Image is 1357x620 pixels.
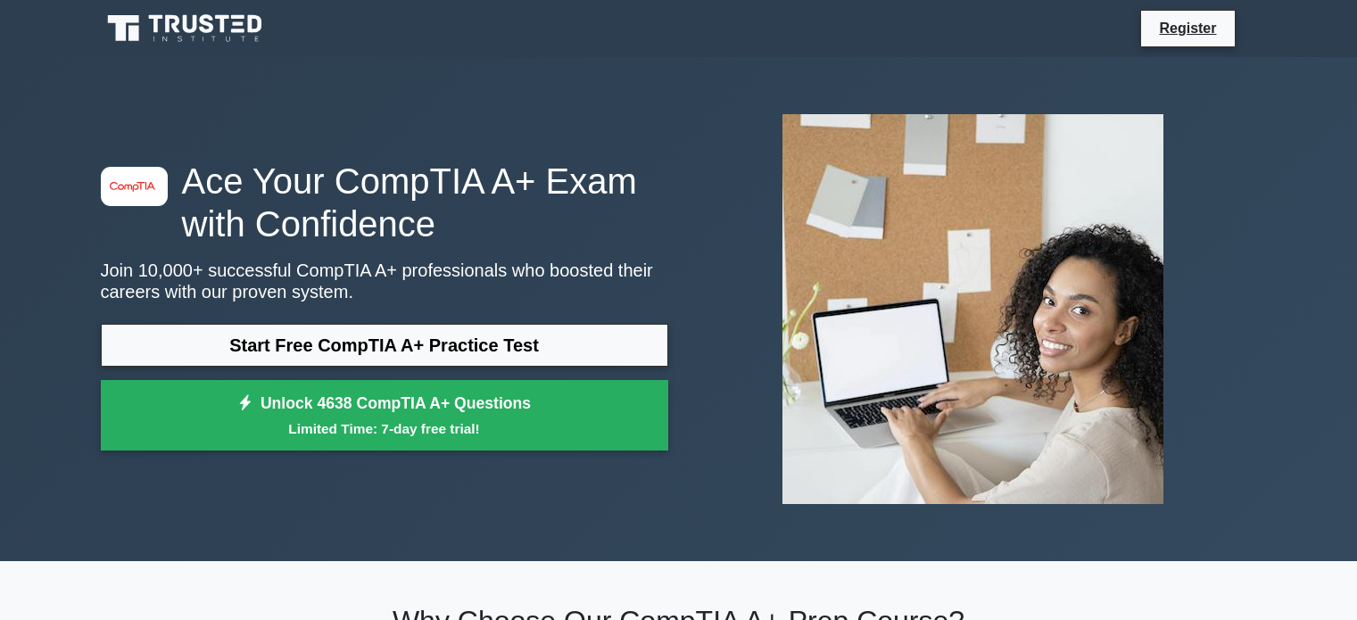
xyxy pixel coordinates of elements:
[1148,17,1227,39] a: Register
[101,324,668,367] a: Start Free CompTIA A+ Practice Test
[101,380,668,451] a: Unlock 4638 CompTIA A+ QuestionsLimited Time: 7-day free trial!
[123,418,646,439] small: Limited Time: 7-day free trial!
[101,260,668,302] p: Join 10,000+ successful CompTIA A+ professionals who boosted their careers with our proven system.
[101,160,668,245] h1: Ace Your CompTIA A+ Exam with Confidence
